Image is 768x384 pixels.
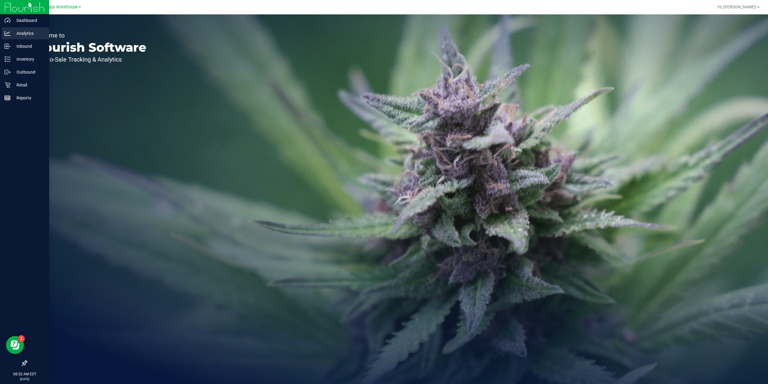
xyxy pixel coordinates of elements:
[32,41,146,53] p: Flourish Software
[10,17,46,24] p: Dashboard
[4,17,10,23] inline-svg: Dashboard
[18,335,25,342] iframe: Resource center unread badge
[3,377,46,381] p: [DATE]
[718,5,757,9] span: Hi, [PERSON_NAME]!
[4,69,10,75] inline-svg: Outbound
[10,81,46,89] p: Retail
[6,336,24,354] iframe: Resource center
[10,30,46,37] p: Analytics
[10,68,46,76] p: Outbound
[3,371,46,377] p: 08:52 AM EDT
[10,56,46,63] p: Inventory
[32,32,146,38] p: Welcome to
[10,43,46,50] p: Inbound
[4,30,10,36] inline-svg: Analytics
[4,43,10,49] inline-svg: Inbound
[4,56,10,62] inline-svg: Inventory
[4,82,10,88] inline-svg: Retail
[4,95,10,101] inline-svg: Reports
[41,5,78,10] span: Tampa Warehouse
[32,56,146,62] p: Seed-to-Sale Tracking & Analytics
[10,94,46,101] p: Reports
